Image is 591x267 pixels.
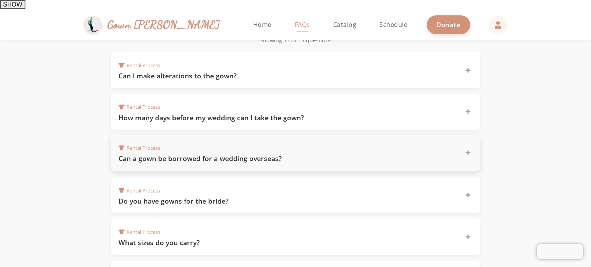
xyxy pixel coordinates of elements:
a: Donate [427,15,470,34]
span: Home [253,20,272,29]
a: Catalog [326,9,364,40]
span: Rental Process [119,62,160,69]
a: Schedule [372,9,415,40]
span: Donate [436,20,461,29]
h3: What sizes do you carry? [119,238,456,247]
h3: How many days before my wedding can I take the gown? [119,113,456,123]
span: Rental Process [119,229,160,236]
span: Rental Process [119,187,160,194]
span: Catalog [333,20,357,29]
h3: Can a gown be borrowed for a wedding overseas? [119,154,456,163]
a: FAQs [287,9,318,40]
h3: Do you have gowns for the bride? [119,196,456,206]
a: Home [245,9,279,40]
a: Gown [PERSON_NAME] [84,14,228,35]
iframe: Chatra live chat [537,244,583,259]
img: Gown Gmach Logo [84,16,102,33]
span: Schedule [379,20,407,29]
span: Showing 13 of 13 questions [260,36,332,44]
span: Rental Process [119,144,160,152]
h3: Can I make alterations to the gown? [119,71,456,81]
span: FAQs [295,20,310,29]
span: Rental Process [119,103,160,111]
span: Gown [PERSON_NAME] [107,17,220,33]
